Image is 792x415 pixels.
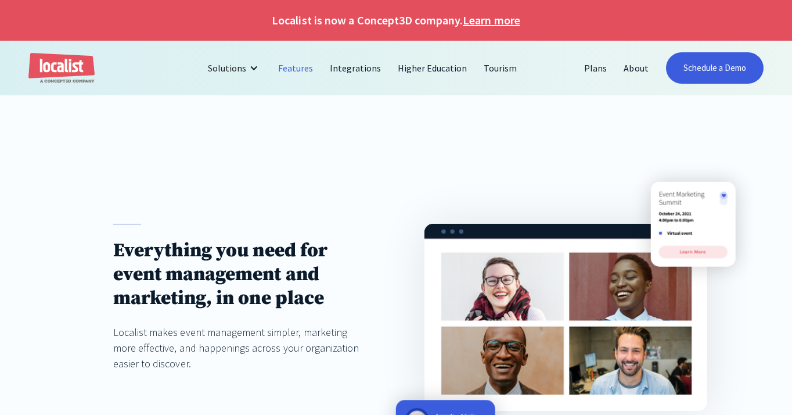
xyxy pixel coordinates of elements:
a: Schedule a Demo [666,52,764,84]
h1: Everything you need for event management and marketing, in one place [113,239,368,310]
a: Learn more [463,12,520,29]
a: home [28,53,95,84]
a: Plans [576,54,615,82]
div: Solutions [199,54,269,82]
div: Solutions [208,61,246,75]
a: Tourism [476,54,525,82]
a: Features [270,54,322,82]
a: About [615,54,657,82]
div: Localist makes event management simpler, marketing more effective, and happenings across your org... [113,324,368,371]
a: Integrations [322,54,390,82]
a: Higher Education [390,54,476,82]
